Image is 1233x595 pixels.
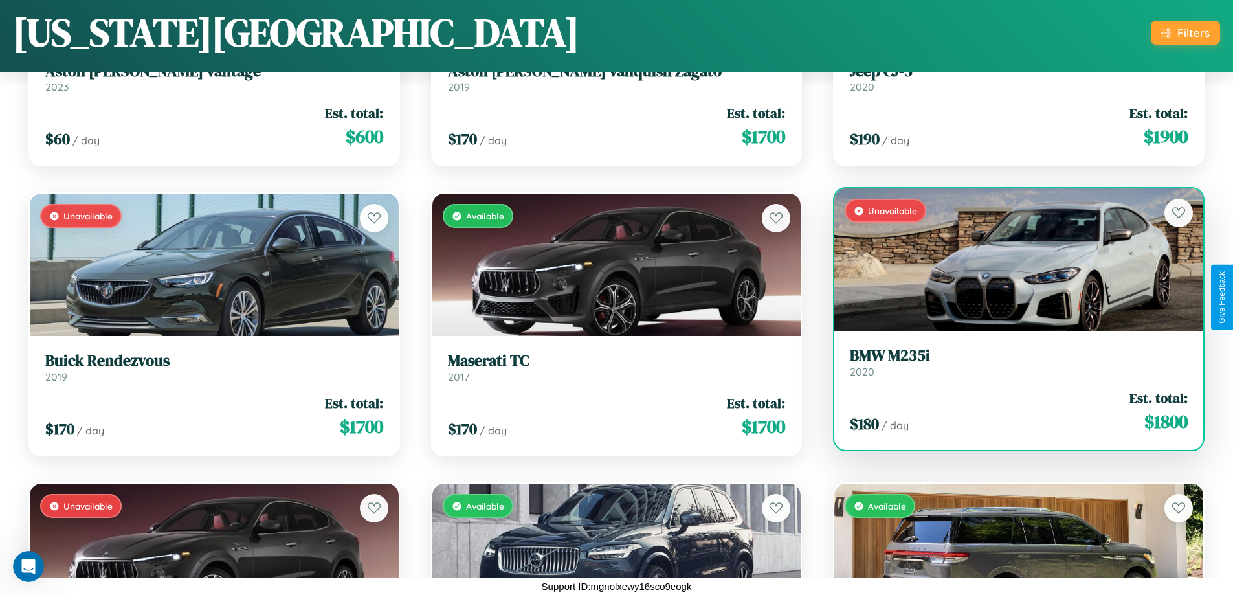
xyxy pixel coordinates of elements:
[466,210,504,221] span: Available
[448,418,477,440] span: $ 170
[1144,124,1188,150] span: $ 1900
[480,424,507,437] span: / day
[77,424,104,437] span: / day
[45,352,383,383] a: Buick Rendezvous2019
[13,551,44,582] iframe: Intercom live chat
[45,62,383,81] h3: Aston [PERSON_NAME] Vantage
[727,104,785,122] span: Est. total:
[346,124,383,150] span: $ 600
[850,346,1188,378] a: BMW M235i2020
[882,134,909,147] span: / day
[1129,104,1188,122] span: Est. total:
[448,62,786,94] a: Aston [PERSON_NAME] Vanquish Zagato2019
[850,413,879,434] span: $ 180
[727,394,785,412] span: Est. total:
[45,418,74,440] span: $ 170
[868,205,917,216] span: Unavailable
[63,500,113,511] span: Unavailable
[742,414,785,440] span: $ 1700
[13,6,579,59] h1: [US_STATE][GEOGRAPHIC_DATA]
[1144,409,1188,434] span: $ 1800
[448,352,786,370] h3: Maserati TC
[325,394,383,412] span: Est. total:
[325,104,383,122] span: Est. total:
[45,352,383,370] h3: Buick Rendezvous
[850,128,880,150] span: $ 190
[868,500,906,511] span: Available
[850,365,874,378] span: 2020
[340,414,383,440] span: $ 1700
[63,210,113,221] span: Unavailable
[466,500,504,511] span: Available
[1217,271,1227,324] div: Give Feedback
[45,62,383,94] a: Aston [PERSON_NAME] Vantage2023
[72,134,100,147] span: / day
[448,128,477,150] span: $ 170
[45,370,67,383] span: 2019
[1129,388,1188,407] span: Est. total:
[742,124,785,150] span: $ 1700
[448,80,470,93] span: 2019
[448,352,786,383] a: Maserati TC2017
[850,80,874,93] span: 2020
[542,578,692,595] p: Support ID: mgnolxewy16sco9eogk
[448,370,469,383] span: 2017
[480,134,507,147] span: / day
[448,62,786,81] h3: Aston [PERSON_NAME] Vanquish Zagato
[850,62,1188,94] a: Jeep CJ-52020
[850,346,1188,365] h3: BMW M235i
[1177,26,1210,39] div: Filters
[45,128,70,150] span: $ 60
[1151,21,1220,45] button: Filters
[45,80,69,93] span: 2023
[882,419,909,432] span: / day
